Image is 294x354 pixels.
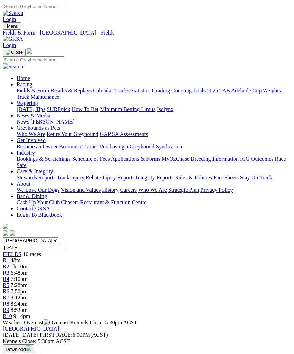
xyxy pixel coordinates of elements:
[175,175,212,180] a: Rules & Policies
[17,88,49,94] a: Fields & Form
[17,150,35,156] a: Industry
[3,276,9,282] a: R4
[100,106,155,112] a: Minimum Betting Limits
[3,282,9,288] a: R5
[240,156,273,162] a: ICG Outcomes
[11,264,27,269] span: 1h 10m
[17,144,291,150] div: Get Involved
[3,288,9,294] a: R6
[11,282,28,288] span: 7:28pm
[193,88,206,94] a: Trials
[191,156,239,162] a: Breeding Information
[57,175,101,180] a: Track Injury Rebate
[11,270,28,276] span: 6:48pm
[131,88,151,94] a: Statistics
[152,88,170,94] a: Grading
[162,156,189,162] a: MyOzChase
[17,206,50,212] a: Contact GRSA
[27,48,32,54] img: logo-grsa-white.png
[6,50,23,55] img: Close
[13,313,30,319] span: 9:14pm
[3,307,9,313] a: R9
[263,88,281,94] a: Weights
[61,187,101,193] a: Vision and Values
[59,144,98,149] a: Become a Trainer
[3,10,23,16] img: Search
[100,131,148,137] a: GAP SA Assessments
[17,88,291,100] div: Racing
[7,23,18,29] span: Menu
[17,106,291,112] div: Wagering
[102,175,134,180] a: Injury Reports
[3,264,9,269] a: R2
[3,230,8,236] img: facebook.svg
[47,131,98,137] a: Retire Your Greyhound
[168,187,199,193] a: Strategic Plan
[17,137,46,143] a: Get Involved
[61,199,146,205] a: Chasers Restaurant & Function Centre
[3,224,8,229] img: logo-grsa-white.png
[3,49,26,56] button: Toggle navigation
[3,16,16,22] a: Login
[72,156,110,162] a: Schedule of Fees
[40,332,72,338] span: FIRST RACE:
[40,332,108,338] span: 6:00PM(ACST)
[3,301,9,307] a: R8
[10,230,15,236] img: twitter.svg
[3,257,9,263] span: R1
[17,131,45,137] a: Who We Are
[26,345,31,351] img: download.svg
[3,338,291,344] div: Kennels Close: 5:30pm ACST
[50,88,92,94] a: Results & Replays
[3,36,23,42] img: GRSA
[3,319,70,325] span: Weather: Overcast
[17,94,59,100] a: Track Maintenance
[11,295,28,301] span: 8:12pm
[47,106,70,112] a: SUREpick
[3,344,34,353] button: Download
[200,187,233,193] a: Privacy Policy
[3,313,12,319] a: R10
[17,156,291,168] div: Industry
[3,326,59,332] a: [GEOGRAPHIC_DATA]
[11,301,28,307] span: 8:34pm
[157,106,173,112] a: Isolynx
[17,144,58,149] a: Become an Owner
[11,288,28,294] span: 7:50pm
[30,119,74,125] a: [PERSON_NAME]
[17,199,60,205] a: Cash Up Your Club
[3,22,21,30] button: Toggle navigation
[156,144,182,149] a: Syndication
[17,199,291,206] div: Bar & Dining
[72,106,99,112] a: How To Bet
[17,168,53,174] a: Care & Integrity
[120,187,137,193] a: Careers
[3,295,9,301] a: R7
[100,144,154,149] a: Purchasing a Greyhound
[3,244,64,251] input: Select date
[240,175,272,180] a: Stay On Track
[17,187,291,193] div: About
[17,119,291,125] div: News & Media
[17,81,32,87] a: Racing
[102,187,118,193] a: History
[3,42,16,48] a: Login
[23,251,41,257] span: 10 races
[136,175,173,180] a: Integrity Reports
[17,131,291,137] div: Greyhounds as Pets
[3,270,9,276] a: R3
[11,307,28,313] span: 8:52pm
[3,30,291,36] a: Fields & Form - [GEOGRAPHIC_DATA] - Fields
[17,181,30,187] a: About
[17,75,30,81] a: Home
[17,156,286,168] a: Race Safe
[17,156,70,162] a: Bookings & Scratchings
